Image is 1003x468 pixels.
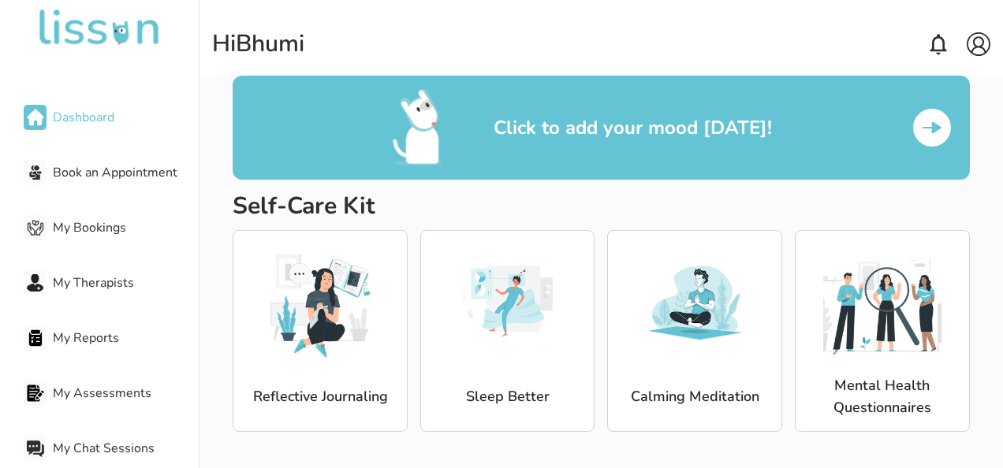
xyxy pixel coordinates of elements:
[636,243,754,362] img: image
[53,218,199,237] span: My Bookings
[802,374,963,418] p: Mental Health Questionnaires
[27,384,44,402] img: My Assessments
[53,384,199,403] span: My Assessments
[27,109,44,126] img: Dashboard
[27,440,44,457] img: My Chat Sessions
[967,32,990,56] img: account.svg
[53,439,199,458] span: My Chat Sessions
[53,329,199,347] span: My Reports
[253,374,388,418] p: Reflective Journaling
[823,243,941,362] img: image
[631,374,759,418] p: Calming Meditation
[392,88,443,167] img: mood emo
[53,108,199,127] span: Dashboard
[261,243,379,362] img: image
[466,374,550,418] p: Sleep Better
[53,273,199,292] span: My Therapists
[27,219,44,236] img: My Bookings
[233,192,969,221] h2: Self-Care Kit
[27,274,44,292] img: My Therapists
[449,243,567,362] img: image
[53,163,199,182] span: Book an Appointment
[27,329,44,347] img: My Reports
[919,115,945,140] img: arraow
[212,30,304,58] div: Hi Bhumi
[36,9,162,47] img: undefined
[27,164,44,181] img: Book an Appointment
[494,115,772,140] p: Click to add your mood [DATE]!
